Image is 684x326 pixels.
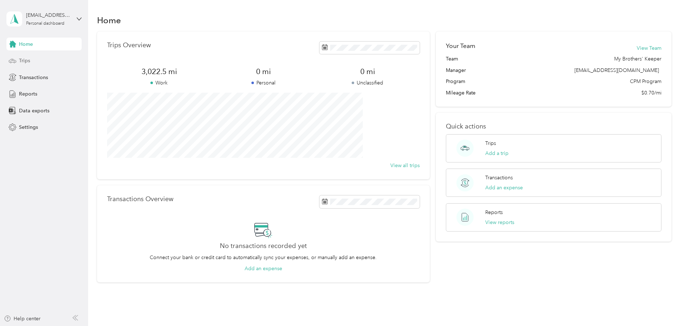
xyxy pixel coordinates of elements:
span: Program [446,78,465,85]
p: Transactions Overview [107,195,173,203]
button: View all trips [390,162,420,169]
h1: Home [97,16,121,24]
p: Trips Overview [107,42,151,49]
div: Personal dashboard [26,21,64,26]
div: [EMAIL_ADDRESS][DOMAIN_NAME] [26,11,71,19]
span: Reports [19,90,37,98]
button: Help center [4,315,40,322]
span: Data exports [19,107,49,115]
p: Unclassified [315,79,420,87]
span: My Brothers' Keeper [614,55,661,63]
span: $0.70/mi [641,89,661,97]
span: [EMAIL_ADDRESS][DOMAIN_NAME] [574,67,659,73]
span: Mileage Rate [446,89,476,97]
span: Home [19,40,33,48]
p: Connect your bank or credit card to automatically sync your expenses, or manually add an expense. [150,254,377,261]
p: Personal [211,79,315,87]
span: 3,022.5 mi [107,67,211,77]
p: Reports [485,209,503,216]
p: Quick actions [446,123,661,130]
button: View reports [485,219,514,226]
h2: Your Team [446,42,475,50]
p: Trips [485,140,496,147]
iframe: Everlance-gr Chat Button Frame [644,286,684,326]
span: Manager [446,67,466,74]
p: Transactions [485,174,513,181]
span: Transactions [19,74,48,81]
button: View Team [637,44,661,52]
h2: No transactions recorded yet [220,242,307,250]
span: CPM Program [630,78,661,85]
p: Work [107,79,211,87]
span: Trips [19,57,30,64]
span: Team [446,55,458,63]
span: 0 mi [211,67,315,77]
button: Add an expense [245,265,282,272]
span: Settings [19,123,38,131]
button: Add a trip [485,150,509,157]
button: Add an expense [485,184,523,191]
span: 0 mi [315,67,420,77]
